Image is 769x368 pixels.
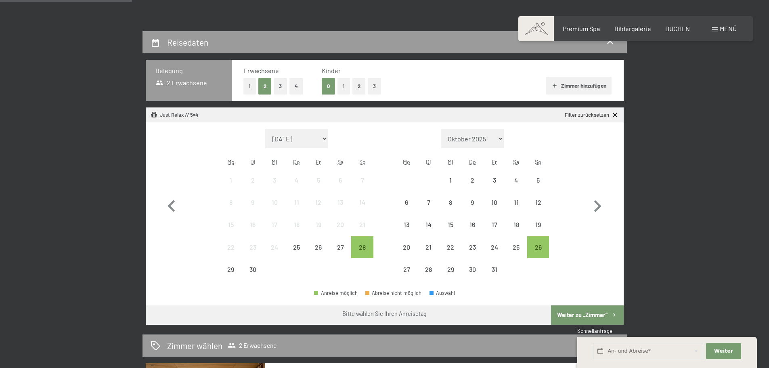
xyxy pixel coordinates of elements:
[330,244,350,264] div: 27
[287,244,307,264] div: 25
[419,199,439,219] div: 7
[221,199,241,219] div: 8
[440,199,461,219] div: 8
[308,236,329,258] div: Fri Sep 26 2025
[151,111,157,118] svg: Angebot/Paket
[505,236,527,258] div: Sat Oct 25 2025
[242,214,264,236] div: Tue Sep 16 2025
[220,259,242,280] div: Anreise nicht möglich
[308,236,329,258] div: Anreise nicht möglich
[527,236,549,258] div: Anreise möglich
[352,78,366,95] button: 2
[483,259,505,280] div: Fri Oct 31 2025
[461,236,483,258] div: Thu Oct 23 2025
[316,158,321,165] abbr: Freitag
[403,158,410,165] abbr: Montag
[352,199,372,219] div: 14
[440,236,461,258] div: Anreise nicht möglich
[419,221,439,242] div: 14
[365,290,422,296] div: Abreise nicht möglich
[506,244,526,264] div: 25
[221,221,241,242] div: 15
[264,169,285,191] div: Anreise nicht möglich
[242,259,264,280] div: Tue Sep 30 2025
[264,177,285,197] div: 3
[577,328,612,334] span: Schnellanfrage
[706,343,741,360] button: Weiter
[528,221,548,242] div: 19
[440,236,461,258] div: Wed Oct 22 2025
[351,236,373,258] div: Sun Sep 28 2025
[396,236,417,258] div: Anreise nicht möglich
[461,259,483,280] div: Thu Oct 30 2025
[308,214,329,236] div: Fri Sep 19 2025
[151,111,198,119] div: Just Relax // 5=4
[505,236,527,258] div: Anreise nicht möglich
[351,214,373,236] div: Sun Sep 21 2025
[308,191,329,213] div: Anreise nicht möglich
[505,191,527,213] div: Anreise nicht möglich
[308,191,329,213] div: Fri Sep 12 2025
[351,236,373,258] div: Anreise möglich
[264,199,285,219] div: 10
[293,158,300,165] abbr: Donnerstag
[264,236,285,258] div: Wed Sep 24 2025
[396,214,417,236] div: Anreise nicht möglich
[418,191,440,213] div: Anreise nicht möglich
[264,236,285,258] div: Anreise nicht möglich
[221,177,241,197] div: 1
[484,244,504,264] div: 24
[461,236,483,258] div: Anreise nicht möglich
[329,236,351,258] div: Sat Sep 27 2025
[330,199,350,219] div: 13
[563,25,600,32] span: Premium Spa
[242,236,264,258] div: Anreise nicht möglich
[461,214,483,236] div: Thu Oct 16 2025
[483,169,505,191] div: Anreise nicht möglich
[527,236,549,258] div: Sun Oct 26 2025
[462,177,482,197] div: 2
[426,158,431,165] abbr: Dienstag
[264,191,285,213] div: Wed Sep 10 2025
[462,266,482,286] div: 30
[418,236,440,258] div: Tue Oct 21 2025
[242,214,264,236] div: Anreise nicht möglich
[337,158,344,165] abbr: Samstag
[329,191,351,213] div: Anreise nicht möglich
[483,169,505,191] div: Fri Oct 03 2025
[418,259,440,280] div: Anreise nicht möglich
[220,169,242,191] div: Mon Sep 01 2025
[492,158,497,165] abbr: Freitag
[528,199,548,219] div: 12
[513,158,519,165] abbr: Samstag
[242,191,264,213] div: Tue Sep 09 2025
[483,236,505,258] div: Anreise nicht möglich
[418,214,440,236] div: Anreise nicht möglich
[714,347,733,355] span: Weiter
[220,236,242,258] div: Mon Sep 22 2025
[242,259,264,280] div: Anreise nicht möglich
[396,199,417,219] div: 6
[461,214,483,236] div: Anreise nicht möglich
[484,221,504,242] div: 17
[506,177,526,197] div: 4
[242,169,264,191] div: Anreise nicht möglich
[329,169,351,191] div: Anreise nicht möglich
[440,259,461,280] div: Wed Oct 29 2025
[418,259,440,280] div: Tue Oct 28 2025
[527,169,549,191] div: Anreise nicht möglich
[264,191,285,213] div: Anreise nicht möglich
[351,169,373,191] div: Sun Sep 07 2025
[359,158,366,165] abbr: Sonntag
[264,169,285,191] div: Wed Sep 03 2025
[418,191,440,213] div: Tue Oct 07 2025
[314,290,358,296] div: Anreise möglich
[243,199,263,219] div: 9
[308,177,329,197] div: 5
[167,37,208,47] h2: Reisedaten
[483,191,505,213] div: Anreise nicht möglich
[614,25,651,32] a: Bildergalerie
[155,78,207,87] span: 2 Erwachsene
[220,169,242,191] div: Anreise nicht möglich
